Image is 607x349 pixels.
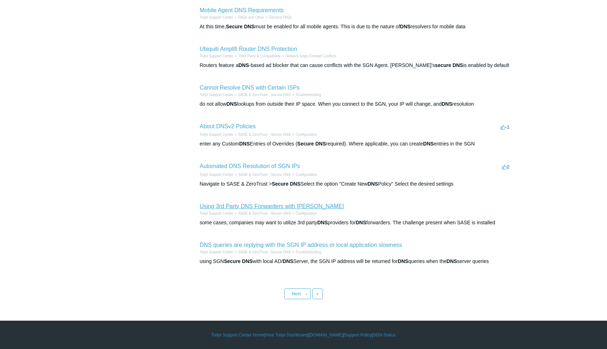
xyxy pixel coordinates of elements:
em: DNS [239,141,250,147]
em: DNS [447,258,457,264]
em: Secure DNS [224,258,252,264]
a: Todyl Support Center [200,211,233,215]
div: Routers feature a -based ad blocker that can cause conflicts with the SGN Agent. [PERSON_NAME]'s ... [200,62,511,69]
em: Secure DNS [297,141,326,147]
a: Todyl Support Center [200,93,233,97]
a: DNS queries are replying with the SGN IP address or local application slowness [200,242,402,248]
a: SASE & ZeroTrust - Secure DNS [238,133,290,137]
a: Todyl Support Center [200,133,233,137]
li: Third Party & Compatibility [233,53,280,59]
li: General FAQs [264,15,292,20]
span: › [305,291,307,296]
a: SASE & ZeroTrust - Secure DNS [238,250,290,254]
a: Next [284,288,311,299]
em: DNS [226,101,237,107]
li: Todyl Support Center [200,172,233,177]
a: Third Party & Compatibility [238,54,280,58]
li: Todyl Support Center [200,132,233,137]
li: Todyl Support Center [200,92,233,97]
div: Navigate to SASE & ZeroTrust > Select the option "Create New Policy" Select the desired settings [200,180,511,188]
span: 2 [502,164,509,169]
em: DNS [317,220,328,225]
a: Configuration [295,133,317,137]
a: Automated DNS Resolution of SGN IPs [200,163,300,169]
li: Network Edge Firewall Conflicts [281,53,336,59]
em: DNS [400,24,411,29]
a: [DOMAIN_NAME] [309,332,343,338]
a: Todyl Support Center Home [211,332,264,338]
li: Todyl Support Center [200,249,233,255]
li: Todyl Support Center [200,211,233,216]
div: using SGN with local AD/ Server, the SGN IP address will be returned for queries when the server ... [200,258,511,265]
em: DNS [239,62,249,68]
a: Configuration [295,211,317,215]
a: Todyl Support Center [200,54,233,58]
a: Todyl Support Center [200,250,233,254]
li: SASE & ZeroTrust - Secure DNS [233,92,290,97]
li: SASE & ZeroTrust - Secure DNS [233,132,290,137]
div: | | | | [96,332,511,338]
span: -1 [501,124,510,130]
a: Your Todyl Dashboard [265,332,307,338]
em: secure DNS [435,62,463,68]
div: At this time, must be enabled for all mobile agents. This is due to the nature of resolvers for m... [200,23,511,30]
a: General FAQs [269,15,292,19]
em: Secure DNS [226,24,255,29]
a: Mobile Agent DNS Requirements [200,7,284,13]
a: SASE & ZeroTrust - Secure DNS [238,93,290,97]
em: DNS [398,258,409,264]
a: Todyl Support Center [200,173,233,177]
li: FAQs and Other [233,15,264,20]
li: Configuration [291,211,317,216]
a: SGN Status [373,332,396,338]
div: some cases, companies may want to utilize 3rd party providers for forwarders. The challenge prese... [200,219,511,226]
em: DNS [423,141,434,147]
em: DNS [356,220,366,225]
span: » [316,291,319,296]
li: Configuration [291,132,317,137]
em: DNS [367,181,378,187]
li: Todyl Support Center [200,53,233,59]
a: Network Edge Firewall Conflicts [286,54,336,58]
a: Configuration [295,173,317,177]
li: Troubleshooting [291,92,321,97]
li: SASE & ZeroTrust - Secure DNS [233,249,290,255]
em: DNS [283,258,293,264]
li: SASE & ZeroTrust - Secure DNS [233,211,290,216]
li: Todyl Support Center [200,15,233,20]
a: FAQs and Other [238,15,264,19]
a: Troubleshooting [295,93,321,97]
a: SASE & ZeroTrust - Secure DNS [238,173,290,177]
a: SASE & ZeroTrust - Secure DNS [238,211,290,215]
em: Secure DNS [272,181,300,187]
em: DNS [442,101,452,107]
li: Troubleshooting [291,249,321,255]
a: Cannot Resolve DNS with Certain ISPs [200,85,300,91]
a: About DNSv2 Policies [200,123,256,129]
a: Todyl Support Center [200,15,233,19]
a: Ubiquiti Amplifi Router DNS Protection [200,46,297,52]
a: Support Policy [344,332,372,338]
span: Next [292,291,301,296]
li: SASE & ZeroTrust - Secure DNS [233,172,290,177]
li: Configuration [291,172,317,177]
div: enter any Custom Entries of Overrides ( required). Where applicable, you can create entries in th... [200,140,511,148]
a: Using 3rd Party DNS Forwarders with [PERSON_NAME] [200,203,344,209]
a: Troubleshooting [295,250,321,254]
div: do not allow lookups from outside their IP space. When you connect to the SGN, your IP will chang... [200,100,511,108]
